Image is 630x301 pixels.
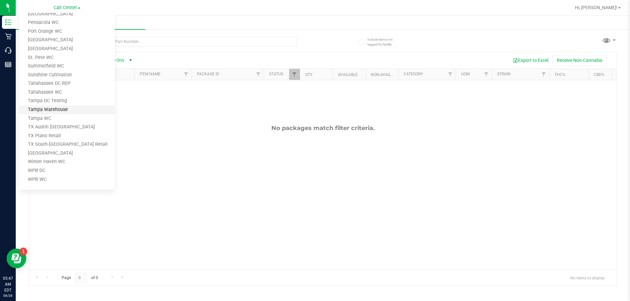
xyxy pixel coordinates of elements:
a: [GEOGRAPHIC_DATA] [19,10,115,19]
a: Tallahassee WC [19,88,115,97]
inline-svg: Retail [5,33,11,40]
a: Filter [289,69,300,80]
button: Export to Excel [509,55,553,66]
inline-svg: Call Center [5,47,11,54]
iframe: Resource center unread badge [19,248,27,255]
a: Filter [445,69,456,80]
a: Port Orange WC [19,27,115,36]
a: WPB WC [19,175,115,184]
span: Hi, [PERSON_NAME]! [575,5,618,10]
a: THC% [555,72,565,77]
input: Search Package ID, Item Name, SKU, Lot or Part Number... [29,37,297,47]
a: Available [338,72,358,77]
a: Pensacola WC [19,18,115,27]
a: Category [404,72,423,76]
a: [GEOGRAPHIC_DATA] [19,36,115,45]
a: Tampa DC Testing [19,97,115,105]
a: Tampa WC [19,114,115,123]
iframe: Resource center [7,249,26,268]
a: Qty [305,72,312,77]
a: Filter [253,69,264,80]
a: Inventory [16,16,145,29]
a: [GEOGRAPHIC_DATA] [19,149,115,158]
span: Page of 0 [56,273,103,283]
a: Tallahassee DC REP [19,79,115,88]
a: Status [269,72,283,76]
a: Sunshine Cultivation [19,71,115,80]
a: Package ID [197,72,219,76]
inline-svg: Inventory [5,19,11,26]
a: TX South-[GEOGRAPHIC_DATA] Retail [19,140,115,149]
inline-svg: Reports [5,61,11,68]
a: Strain [497,72,511,76]
a: Item Name [139,72,160,76]
a: Tampa Warehouse [19,105,115,114]
p: 05:47 AM EDT [3,275,13,293]
span: Inventory [16,20,145,26]
a: Filter [481,69,492,80]
a: TX Austin [GEOGRAPHIC_DATA] [19,123,115,132]
a: [GEOGRAPHIC_DATA] [19,45,115,53]
button: Receive Non-Cannabis [553,55,607,66]
a: Filter [538,69,549,80]
a: Filter [181,69,192,80]
span: No items to display [565,273,610,283]
a: Winter Haven WC [19,158,115,166]
span: Include items not tagged for facility [367,37,400,47]
a: Summerfield WC [19,62,115,71]
a: TX Plano Retail [19,132,115,141]
div: No packages match filter criteria. [29,124,617,132]
a: WPB DC [19,166,115,175]
span: Call Center [53,5,77,10]
a: Non-Available [371,72,400,77]
a: UOM [461,72,470,76]
p: 08/28 [3,293,13,298]
a: CBD% [594,72,604,77]
a: St. Pete WC [19,53,115,62]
